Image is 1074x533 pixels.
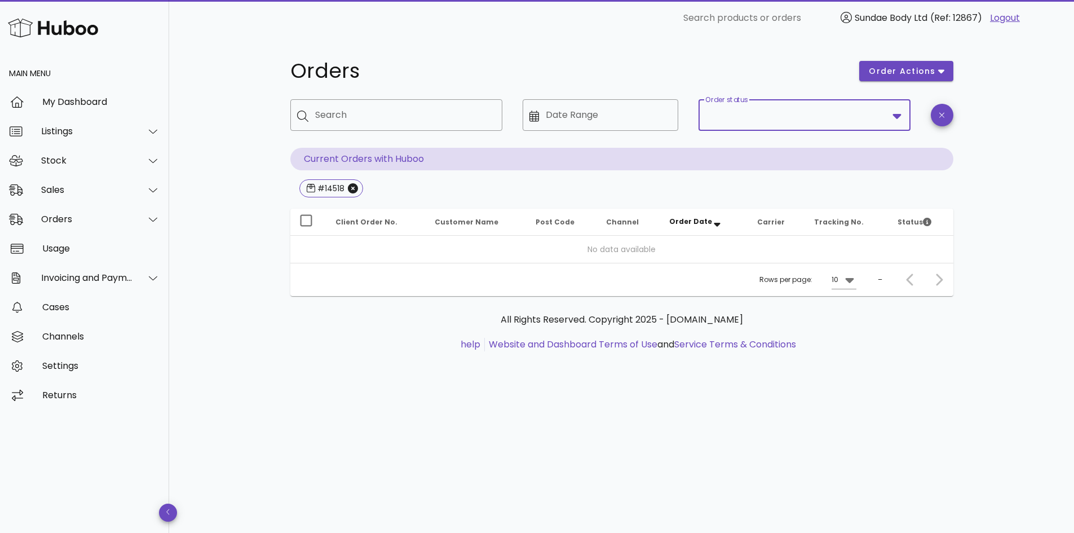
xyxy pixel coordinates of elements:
div: Returns [42,390,160,400]
div: Order status [699,99,911,131]
button: order actions [859,61,953,81]
a: Logout [990,11,1020,25]
p: All Rights Reserved. Copyright 2025 - [DOMAIN_NAME] [299,313,944,327]
th: Order Date: Sorted descending. Activate to remove sorting. [660,209,748,236]
button: Close [348,183,358,193]
div: Channels [42,331,160,342]
li: and [485,338,796,351]
span: Carrier [757,217,785,227]
th: Carrier [748,209,805,236]
a: help [461,338,480,351]
div: 10 [832,275,838,285]
span: Tracking No. [814,217,864,227]
label: Order status [705,96,748,104]
h1: Orders [290,61,846,81]
span: Channel [606,217,639,227]
img: Huboo Logo [8,16,98,40]
span: Status [898,217,931,227]
th: Status [889,209,953,236]
th: Channel [597,209,660,236]
div: Sales [41,184,133,195]
th: Post Code [527,209,597,236]
span: order actions [868,65,936,77]
span: Client Order No. [335,217,397,227]
div: Rows per page: [759,263,856,296]
td: No data available [290,236,953,263]
th: Client Order No. [326,209,426,236]
th: Tracking No. [805,209,889,236]
a: Service Terms & Conditions [674,338,796,351]
span: Post Code [536,217,574,227]
div: #14518 [315,183,344,194]
div: Settings [42,360,160,371]
div: Usage [42,243,160,254]
div: My Dashboard [42,96,160,107]
span: Customer Name [435,217,498,227]
span: Sundae Body Ltd [855,11,927,24]
div: Listings [41,126,133,136]
div: Cases [42,302,160,312]
a: Website and Dashboard Terms of Use [489,338,657,351]
div: 10Rows per page: [832,271,856,289]
div: Invoicing and Payments [41,272,133,283]
div: Orders [41,214,133,224]
div: – [878,275,882,285]
span: (Ref: 12867) [930,11,982,24]
span: Order Date [669,217,712,226]
div: Stock [41,155,133,166]
th: Customer Name [426,209,527,236]
p: Current Orders with Huboo [290,148,953,170]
